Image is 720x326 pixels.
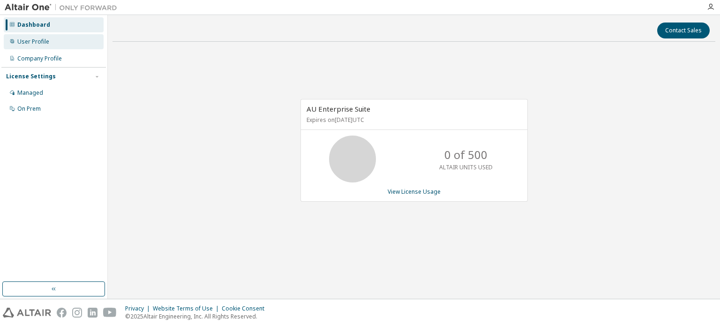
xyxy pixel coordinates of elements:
[307,116,519,124] p: Expires on [DATE] UTC
[3,308,51,318] img: altair_logo.svg
[388,188,441,196] a: View License Usage
[444,147,487,163] p: 0 of 500
[72,308,82,318] img: instagram.svg
[125,305,153,312] div: Privacy
[88,308,97,318] img: linkedin.svg
[103,308,117,318] img: youtube.svg
[5,3,122,12] img: Altair One
[153,305,222,312] div: Website Terms of Use
[307,104,370,114] span: AU Enterprise Suite
[125,312,270,320] p: © 2025 Altair Engineering, Inc. All Rights Reserved.
[6,73,56,80] div: License Settings
[17,89,43,97] div: Managed
[439,163,493,171] p: ALTAIR UNITS USED
[57,308,67,318] img: facebook.svg
[17,21,50,29] div: Dashboard
[17,55,62,62] div: Company Profile
[17,105,41,113] div: On Prem
[222,305,270,312] div: Cookie Consent
[657,23,710,38] button: Contact Sales
[17,38,49,45] div: User Profile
